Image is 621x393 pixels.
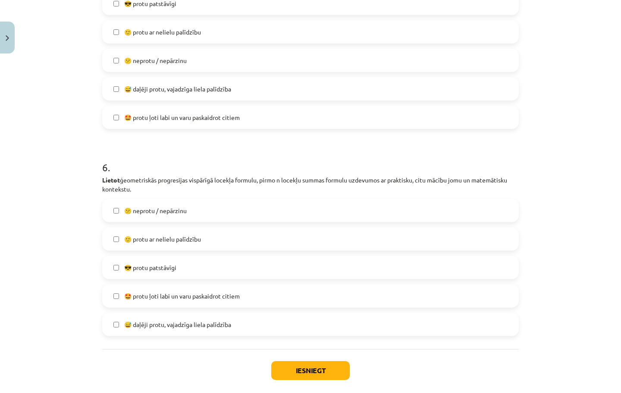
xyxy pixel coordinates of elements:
span: 🙂 protu ar nelielu palīdzību [124,235,201,244]
span: 🤩 protu ļoti labi un varu paskaidrot citiem [124,113,240,122]
b: Lietot [102,176,120,184]
span: 😅 daļēji protu, vajadzīga liela palīdzība [124,320,231,329]
input: 😅 daļēji protu, vajadzīga liela palīdzība [113,86,119,92]
span: 🤩 protu ļoti labi un varu paskaidrot citiem [124,292,240,301]
span: 😕 neprotu / nepārzinu [124,56,187,65]
input: 😅 daļēji protu, vajadzīga liela palīdzība [113,322,119,327]
input: 🙂 protu ar nelielu palīdzību [113,29,119,35]
img: icon-close-lesson-0947bae3869378f0d4975bcd49f059093ad1ed9edebbc8119c70593378902aed.svg [6,35,9,41]
h1: 6 . [102,146,519,173]
p: ģeometriskās progresijas vispārīgā locekļa formulu, pirmo n locekļu summas formulu uzdevumos ar p... [102,176,519,194]
input: 🤩 protu ļoti labi un varu paskaidrot citiem [113,293,119,299]
span: 🙂 protu ar nelielu palīdzību [124,28,201,37]
span: 😅 daļēji protu, vajadzīga liela palīdzība [124,85,231,94]
input: 🙂 protu ar nelielu palīdzību [113,236,119,242]
input: 😕 neprotu / nepārzinu [113,58,119,63]
button: Iesniegt [271,361,350,380]
input: 😕 neprotu / nepārzinu [113,208,119,214]
input: 😎 protu patstāvīgi [113,1,119,6]
span: 😎 protu patstāvīgi [124,263,176,272]
input: 😎 protu patstāvīgi [113,265,119,270]
span: 😕 neprotu / nepārzinu [124,206,187,215]
input: 🤩 protu ļoti labi un varu paskaidrot citiem [113,115,119,120]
